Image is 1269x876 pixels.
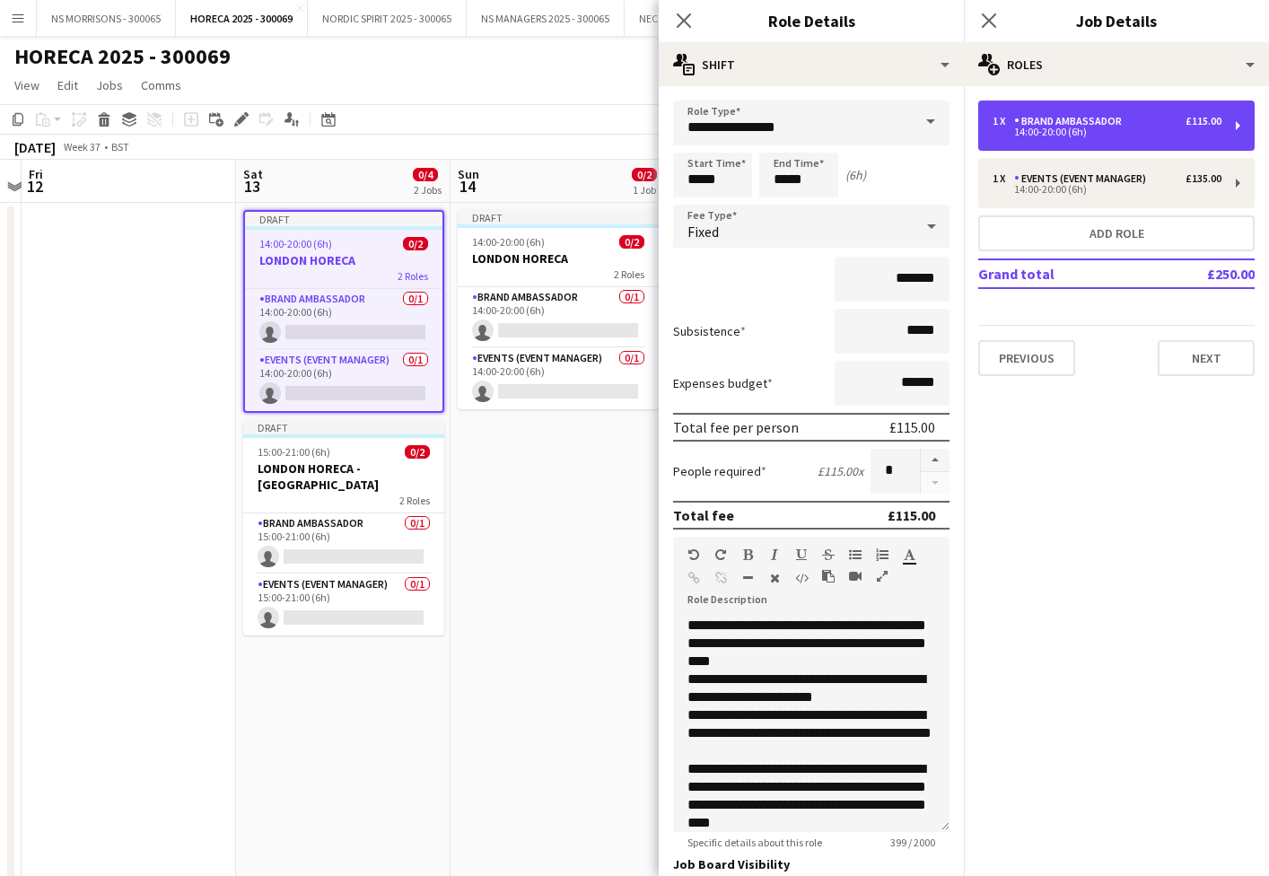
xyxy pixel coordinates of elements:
span: 0/2 [619,235,644,249]
div: £115.00 [1186,115,1221,127]
span: View [14,77,39,93]
button: Unordered List [849,547,862,562]
div: Total fee per person [673,418,799,436]
button: Add role [978,215,1255,251]
div: Draft [245,212,442,226]
div: Draft [458,210,659,224]
span: 2 Roles [614,267,644,281]
label: Expenses budget [673,375,773,391]
span: Sun [458,166,479,182]
button: Next [1158,340,1255,376]
h3: LONDON HORECA [458,250,659,267]
h3: LONDON HORECA [245,252,442,268]
a: Edit [50,74,85,97]
span: 399 / 2000 [876,836,950,849]
span: 2 Roles [398,269,428,283]
div: (6h) [845,167,866,183]
span: Fixed [687,223,719,241]
button: HORECA 2025 - 300069 [176,1,308,36]
app-card-role: Brand Ambassador0/114:00-20:00 (6h) [245,289,442,350]
app-card-role: Brand Ambassador0/114:00-20:00 (6h) [458,287,659,348]
button: HTML Code [795,571,808,585]
button: Redo [714,547,727,562]
div: Events (Event Manager) [1014,172,1153,185]
div: 1 Job [633,183,656,197]
button: Paste as plain text [822,569,835,583]
a: Comms [134,74,188,97]
button: Insert video [849,569,862,583]
div: £115.00 [888,506,935,524]
td: Grand total [978,259,1148,288]
button: Increase [921,449,950,472]
app-card-role: Events (Event Manager)0/114:00-20:00 (6h) [245,350,442,411]
label: Subsistence [673,323,746,339]
div: £115.00 [889,418,935,436]
a: View [7,74,47,97]
button: NORDIC SPIRIT 2025 - 300065 [308,1,467,36]
div: Shift [659,43,964,86]
h3: Job Details [964,9,1269,32]
app-card-role: Events (Event Manager)0/114:00-20:00 (6h) [458,348,659,409]
button: NEC 2025 - 300068 [625,1,736,36]
button: Italic [768,547,781,562]
span: 14:00-20:00 (6h) [472,235,545,249]
button: Underline [795,547,808,562]
button: NS MANAGERS 2025 - 300065 [467,1,625,36]
button: Fullscreen [876,569,888,583]
span: Fri [29,166,43,182]
button: Previous [978,340,1075,376]
span: 0/2 [405,445,430,459]
button: Text Color [903,547,915,562]
label: People required [673,463,766,479]
span: 0/2 [632,168,657,181]
div: £115.00 x [818,463,863,479]
app-job-card: Draft15:00-21:00 (6h)0/2LONDON HORECA - [GEOGRAPHIC_DATA]2 RolesBrand Ambassador0/115:00-21:00 (6... [243,420,444,635]
div: Total fee [673,506,734,524]
div: 2 Jobs [414,183,442,197]
span: 2 Roles [399,494,430,507]
span: 0/2 [403,237,428,250]
app-job-card: Draft14:00-20:00 (6h)0/2LONDON HORECA2 RolesBrand Ambassador0/114:00-20:00 (6h) Events (Event Man... [458,210,659,409]
div: £135.00 [1186,172,1221,185]
span: 12 [26,176,43,197]
a: Jobs [89,74,130,97]
app-job-card: Draft14:00-20:00 (6h)0/2LONDON HORECA2 RolesBrand Ambassador0/114:00-20:00 (6h) Events (Event Man... [243,210,444,413]
h3: Role Details [659,9,964,32]
div: 14:00-20:00 (6h) [993,127,1221,136]
div: 1 x [993,172,1014,185]
button: Horizontal Line [741,571,754,585]
span: Specific details about this role [673,836,836,849]
span: 14:00-20:00 (6h) [259,237,332,250]
span: 15:00-21:00 (6h) [258,445,330,459]
h1: HORECA 2025 - 300069 [14,43,231,70]
app-card-role: Brand Ambassador0/115:00-21:00 (6h) [243,513,444,574]
div: 14:00-20:00 (6h) [993,185,1221,194]
span: Jobs [96,77,123,93]
button: Clear Formatting [768,571,781,585]
td: £250.00 [1148,259,1255,288]
div: Draft [243,420,444,434]
div: 1 x [993,115,1014,127]
span: 14 [455,176,479,197]
app-card-role: Events (Event Manager)0/115:00-21:00 (6h) [243,574,444,635]
span: Week 37 [59,140,104,153]
button: Undo [687,547,700,562]
button: Bold [741,547,754,562]
span: Comms [141,77,181,93]
span: Edit [57,77,78,93]
div: BST [111,140,129,153]
span: 0/4 [413,168,438,181]
button: NS MORRISONS - 300065 [37,1,176,36]
div: Roles [964,43,1269,86]
div: [DATE] [14,138,56,156]
button: Strikethrough [822,547,835,562]
div: Brand Ambassador [1014,115,1129,127]
h3: Job Board Visibility [673,856,950,872]
span: Sat [243,166,263,182]
h3: LONDON HORECA - [GEOGRAPHIC_DATA] [243,460,444,493]
button: Ordered List [876,547,888,562]
span: 13 [241,176,263,197]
